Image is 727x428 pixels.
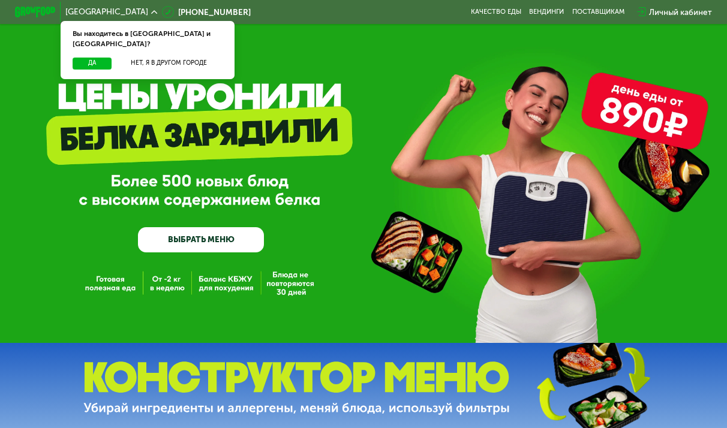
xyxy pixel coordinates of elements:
[138,227,264,252] a: ВЫБРАТЬ МЕНЮ
[471,8,521,16] a: Качество еды
[116,58,223,70] button: Нет, я в другом городе
[649,6,712,18] div: Личный кабинет
[73,58,112,70] button: Да
[529,8,564,16] a: Вендинги
[572,8,624,16] div: поставщикам
[162,6,251,18] a: [PHONE_NUMBER]
[61,21,235,58] div: Вы находитесь в [GEOGRAPHIC_DATA] и [GEOGRAPHIC_DATA]?
[65,8,148,16] span: [GEOGRAPHIC_DATA]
